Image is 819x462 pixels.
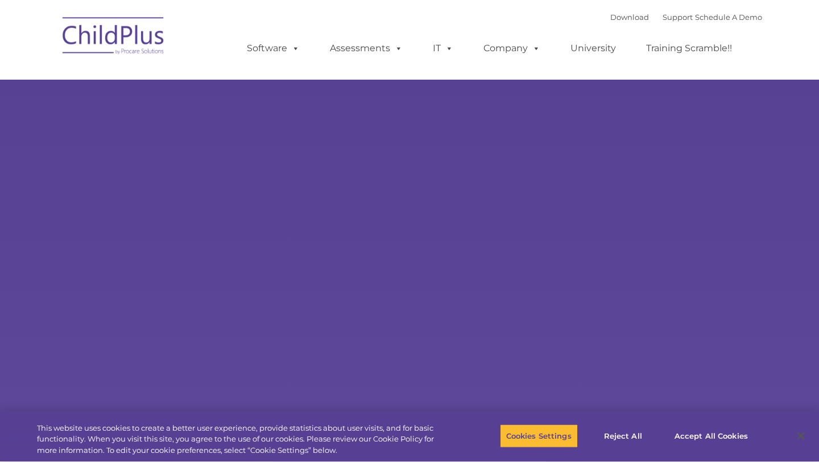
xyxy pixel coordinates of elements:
[472,37,552,60] a: Company
[695,13,762,22] a: Schedule A Demo
[37,423,450,456] div: This website uses cookies to create a better user experience, provide statistics about user visit...
[500,424,578,448] button: Cookies Settings
[635,37,743,60] a: Training Scramble!!
[788,423,813,448] button: Close
[235,37,311,60] a: Software
[559,37,627,60] a: University
[421,37,465,60] a: IT
[318,37,414,60] a: Assessments
[668,424,754,448] button: Accept All Cookies
[588,424,659,448] button: Reject All
[57,9,171,66] img: ChildPlus by Procare Solutions
[610,13,762,22] font: |
[663,13,693,22] a: Support
[610,13,649,22] a: Download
